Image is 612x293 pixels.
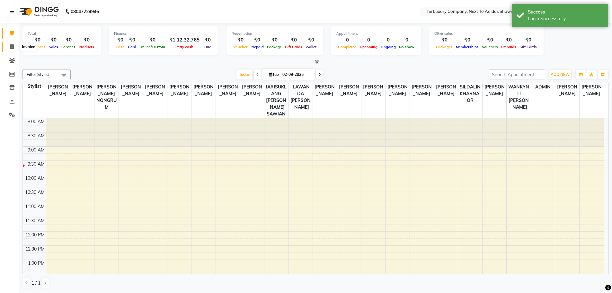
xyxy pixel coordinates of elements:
[240,83,264,98] span: [PERSON_NAME]
[551,72,570,77] span: ADD NEW
[265,45,283,49] span: Package
[31,280,40,287] span: 1 / 1
[507,83,530,111] span: WANKYNTI [PERSON_NAME]
[337,83,361,98] span: [PERSON_NAME]
[27,260,46,267] div: 1:00 PM
[26,118,46,125] div: 8:00 AM
[28,31,96,36] div: Total
[119,83,143,98] span: [PERSON_NAME]
[336,45,358,49] span: Completed
[60,45,77,49] span: Services
[24,189,46,196] div: 10:30 AM
[528,9,603,15] div: Success
[26,147,46,153] div: 9:00 AM
[24,175,46,182] div: 10:00 AM
[126,36,138,44] div: ₹0
[336,36,358,44] div: 0
[264,83,288,118] span: IARISUKLANG [PERSON_NAME] SAWIAN
[26,133,46,139] div: 8:30 AM
[500,45,518,49] span: Prepaids
[70,83,94,98] span: [PERSON_NAME]
[28,36,47,44] div: ₹0
[167,36,202,44] div: ₹1,12,32,765
[454,45,480,49] span: Memberships
[283,36,304,44] div: ₹0
[489,69,545,79] input: Search Appointment
[138,45,167,49] span: Online/Custom
[483,83,506,98] span: [PERSON_NAME]
[531,83,555,91] span: ADMIN
[114,31,213,36] div: Finance
[77,36,96,44] div: ₹0
[500,36,518,44] div: ₹0
[283,45,304,49] span: Gift Cards
[71,3,99,21] b: 08047224946
[138,36,167,44] div: ₹0
[249,36,265,44] div: ₹0
[232,31,318,36] div: Redemption
[265,36,283,44] div: ₹0
[304,45,318,49] span: Wallet
[26,161,46,168] div: 9:30 AM
[27,72,49,77] span: Filter Stylist
[24,203,46,210] div: 11:00 AM
[267,72,280,77] span: Tue
[126,45,138,49] span: Card
[94,83,118,111] span: [PERSON_NAME] NONGRUM
[304,36,318,44] div: ₹0
[232,45,249,49] span: Voucher
[358,45,379,49] span: Upcoming
[16,3,60,21] img: logo
[361,83,385,98] span: [PERSON_NAME]
[280,70,313,79] input: 2025-09-02
[434,31,538,36] div: Other sales
[167,83,191,98] span: [PERSON_NAME]
[358,36,379,44] div: 0
[397,36,416,44] div: 0
[236,69,253,79] span: Today
[60,36,77,44] div: ₹0
[174,45,195,49] span: Petty cash
[379,45,397,49] span: Ongoing
[47,36,60,44] div: ₹0
[518,36,538,44] div: ₹0
[249,45,265,49] span: Prepaid
[528,15,603,22] div: Login Successfully.
[202,36,213,44] div: ₹0
[24,232,46,238] div: 12:00 PM
[313,83,337,98] span: [PERSON_NAME]
[47,45,60,49] span: Sales
[114,36,126,44] div: ₹0
[336,31,416,36] div: Appointment
[24,246,46,252] div: 12:30 PM
[379,36,397,44] div: 0
[397,45,416,49] span: No show
[434,83,458,98] span: [PERSON_NAME]
[555,83,579,98] span: [PERSON_NAME]
[20,43,37,51] div: Invoice
[480,45,500,49] span: Vouchers
[232,36,249,44] div: ₹0
[434,36,454,44] div: ₹0
[480,36,500,44] div: ₹0
[27,274,46,281] div: 1:30 PM
[580,83,604,98] span: [PERSON_NAME]
[191,83,215,98] span: [PERSON_NAME]
[386,83,409,98] span: [PERSON_NAME]
[434,45,454,49] span: Packages
[549,70,571,79] button: ADD NEW
[46,83,70,98] span: [PERSON_NAME]
[458,83,482,105] span: SILDALIN KHARNAIOR
[143,83,167,98] span: [PERSON_NAME]
[114,45,126,49] span: Cash
[203,45,213,49] span: Due
[24,217,46,224] div: 11:30 AM
[518,45,538,49] span: Gift Cards
[288,83,312,111] span: ILAWANDA [PERSON_NAME]
[23,83,46,90] div: Stylist
[216,83,240,98] span: [PERSON_NAME]
[77,45,96,49] span: Products
[454,36,480,44] div: ₹0
[410,83,434,98] span: [PERSON_NAME]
